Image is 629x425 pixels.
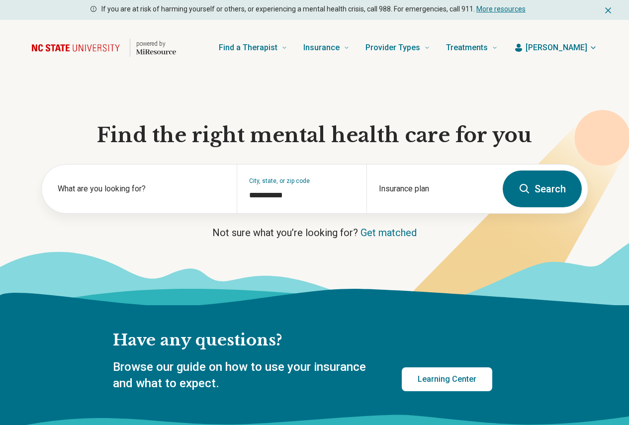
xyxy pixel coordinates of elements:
[219,41,277,55] span: Find a Therapist
[58,183,225,195] label: What are you looking for?
[603,4,613,16] button: Dismiss
[41,226,588,240] p: Not sure what you’re looking for?
[365,41,420,55] span: Provider Types
[136,40,176,48] p: powered by
[402,367,492,391] a: Learning Center
[526,42,587,54] span: [PERSON_NAME]
[113,330,492,351] h2: Have any questions?
[446,41,488,55] span: Treatments
[476,5,526,13] a: More resources
[41,122,588,148] h1: Find the right mental health care for you
[446,28,498,68] a: Treatments
[101,4,526,14] p: If you are at risk of harming yourself or others, or experiencing a mental health crisis, call 98...
[303,41,340,55] span: Insurance
[219,28,287,68] a: Find a Therapist
[365,28,430,68] a: Provider Types
[303,28,350,68] a: Insurance
[113,359,378,392] p: Browse our guide on how to use your insurance and what to expect.
[514,42,597,54] button: [PERSON_NAME]
[360,227,417,239] a: Get matched
[32,32,176,64] a: Home page
[503,170,582,207] button: Search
